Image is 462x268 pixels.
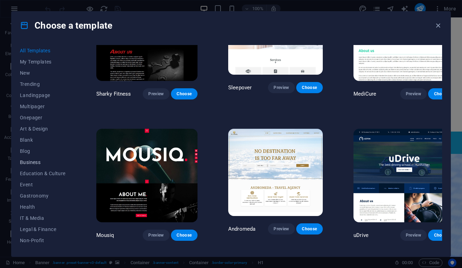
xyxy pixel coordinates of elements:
span: Choose [177,91,192,97]
span: My Templates [20,59,66,65]
span: IT & Media [20,215,66,221]
button: Preview [143,230,169,241]
p: uDrive [353,232,368,239]
button: Performance [20,246,66,257]
button: Art & Design [20,123,66,134]
button: Choose [171,230,198,241]
img: Andromeda [228,129,323,216]
button: Choose [428,88,455,99]
button: Legal & Finance [20,224,66,235]
span: Education & Culture [20,171,66,176]
p: Mousiq [96,232,114,239]
button: Preview [268,82,295,93]
button: IT & Media [20,213,66,224]
span: Choose [434,91,449,97]
span: Choose [434,232,449,238]
button: Choose [171,88,198,99]
p: MediCure [353,90,376,97]
span: Non-Profit [20,238,66,243]
span: Preview [406,232,421,238]
span: Choose [177,232,192,238]
span: Preview [274,226,289,232]
span: Preview [148,232,164,238]
span: Choose [302,226,317,232]
span: New [20,70,66,76]
button: Preview [400,230,427,241]
p: Sleepover [228,84,252,91]
button: Multipager [20,101,66,112]
span: Multipager [20,104,66,109]
button: Gastronomy [20,190,66,201]
button: Preview [143,88,169,99]
button: Blank [20,134,66,146]
button: All Templates [20,45,66,56]
img: uDrive [353,129,455,222]
span: Health [20,204,66,210]
span: Legal & Finance [20,226,66,232]
button: Trending [20,79,66,90]
span: Event [20,182,66,187]
span: All Templates [20,48,66,53]
button: Health [20,201,66,213]
span: Onepager [20,115,66,120]
button: Choose [428,230,455,241]
span: Blog [20,148,66,154]
span: Trending [20,81,66,87]
p: Andromeda [228,225,255,232]
span: Landingpage [20,92,66,98]
span: Gastronomy [20,193,66,199]
span: Preview [406,91,421,97]
span: Preview [274,85,289,90]
button: Education & Culture [20,168,66,179]
img: Mousiq [96,129,198,222]
button: Choose [296,223,323,234]
p: Sharky Fitness [96,90,131,97]
button: Non-Profit [20,235,66,246]
button: Onepager [20,112,66,123]
span: Choose [302,85,317,90]
span: Business [20,159,66,165]
span: Art & Design [20,126,66,132]
span: Preview [148,91,164,97]
button: Blog [20,146,66,157]
button: Landingpage [20,90,66,101]
button: Event [20,179,66,190]
button: New [20,67,66,79]
h4: Choose a template [20,20,112,31]
button: My Templates [20,56,66,67]
button: Choose [296,82,323,93]
button: Preview [400,88,427,99]
button: Business [20,157,66,168]
span: Blank [20,137,66,143]
button: Preview [268,223,295,234]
